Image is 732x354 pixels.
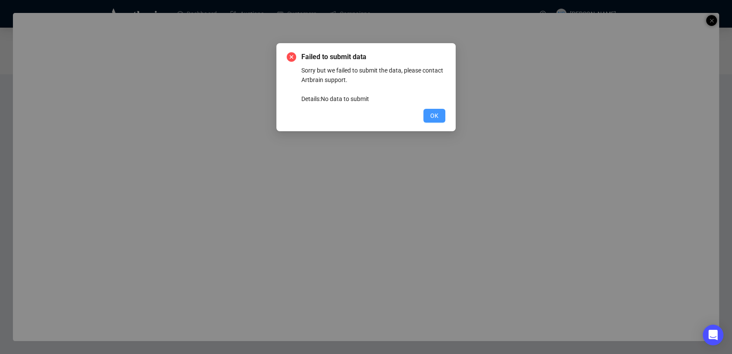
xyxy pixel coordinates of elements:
div: Open Intercom Messenger [703,325,723,345]
span: close-circle [287,52,296,62]
span: Failed to submit data [301,52,445,62]
span: Sorry but we failed to submit the data, please contact Artbrain support. [301,67,443,83]
button: OK [423,109,445,123]
span: OK [430,111,438,120]
span: Details: No data to submit [301,95,369,102]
